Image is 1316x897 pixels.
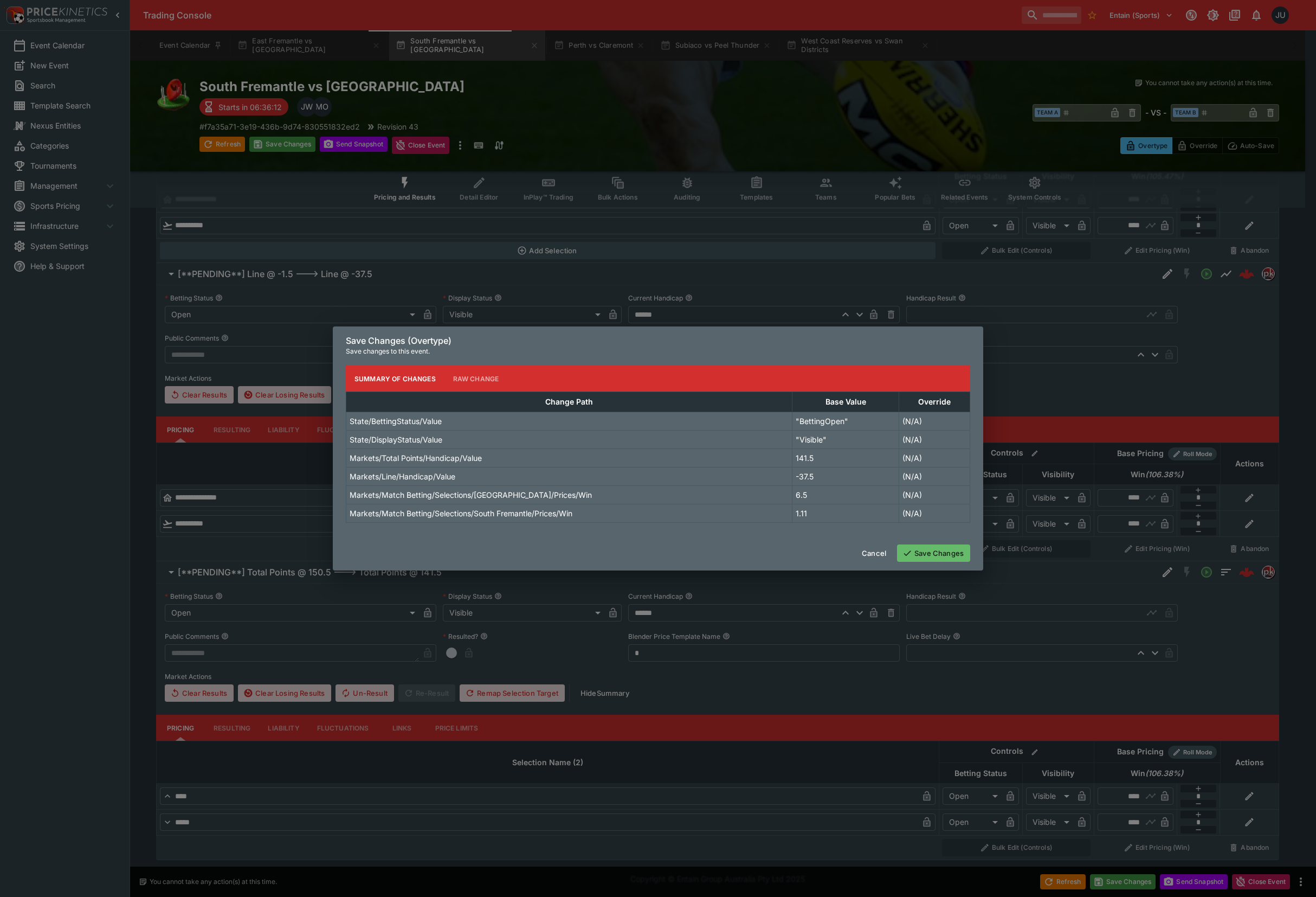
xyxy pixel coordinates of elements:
[346,335,970,347] h6: Save Changes (Overtype)
[350,452,482,464] p: Markets/Total Points/Handicap/Value
[346,366,444,392] button: Summary of Changes
[792,431,899,449] td: "Visible"
[899,467,970,486] td: (N/A)
[792,449,899,467] td: 141.5
[899,486,970,504] td: (N/A)
[897,544,970,562] button: Save Changes
[792,486,899,504] td: 6.5
[899,449,970,467] td: (N/A)
[346,346,970,357] p: Save changes to this event.
[350,489,592,501] p: Markets/Match Betting/Selections/[GEOGRAPHIC_DATA]/Prices/Win
[444,366,508,392] button: Raw Change
[350,508,572,519] p: Markets/Match Betting/Selections/South Fremantle/Prices/Win
[899,504,970,523] td: (N/A)
[792,412,899,431] td: "BettingOpen"
[899,431,970,449] td: (N/A)
[855,544,893,562] button: Cancel
[792,504,899,523] td: 1.11
[792,392,899,412] th: Base Value
[346,392,792,412] th: Change Path
[899,412,970,431] td: (N/A)
[350,434,442,445] p: State/DisplayStatus/Value
[899,392,970,412] th: Override
[792,467,899,486] td: -37.5
[350,471,455,482] p: Markets/Line/Handicap/Value
[350,415,442,427] p: State/BettingStatus/Value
